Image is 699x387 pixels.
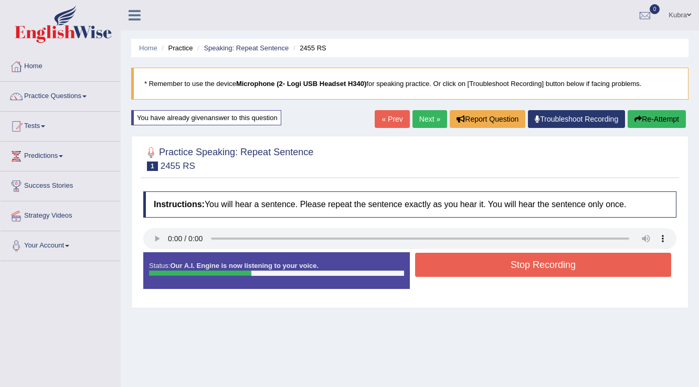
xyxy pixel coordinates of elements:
div: Status: [143,252,410,289]
strong: Our A.I. Engine is now listening to your voice. [170,262,319,270]
h4: You will hear a sentence. Please repeat the sentence exactly as you hear it. You will hear the se... [143,191,676,218]
button: Report Question [450,110,525,128]
a: Next » [412,110,447,128]
h2: Practice Speaking: Repeat Sentence [143,145,313,171]
li: Practice [159,43,193,53]
span: 0 [650,4,660,14]
a: Tests [1,112,120,138]
a: Practice Questions [1,82,120,108]
span: 1 [147,162,158,171]
a: « Prev [375,110,409,128]
a: Speaking: Repeat Sentence [204,44,289,52]
div: You have already given answer to this question [131,110,281,125]
a: Predictions [1,142,120,168]
a: Strategy Videos [1,201,120,228]
a: Home [139,44,157,52]
small: 2455 RS [161,161,195,171]
b: Microphone (2- Logi USB Headset H340) [236,80,366,88]
a: Home [1,52,120,78]
a: Your Account [1,231,120,257]
blockquote: * Remember to use the device for speaking practice. Or click on [Troubleshoot Recording] button b... [131,68,689,100]
button: Re-Attempt [628,110,686,128]
button: Stop Recording [415,253,671,277]
b: Instructions: [154,200,205,209]
a: Troubleshoot Recording [528,110,625,128]
a: Success Stories [1,171,120,198]
li: 2455 RS [291,43,326,53]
